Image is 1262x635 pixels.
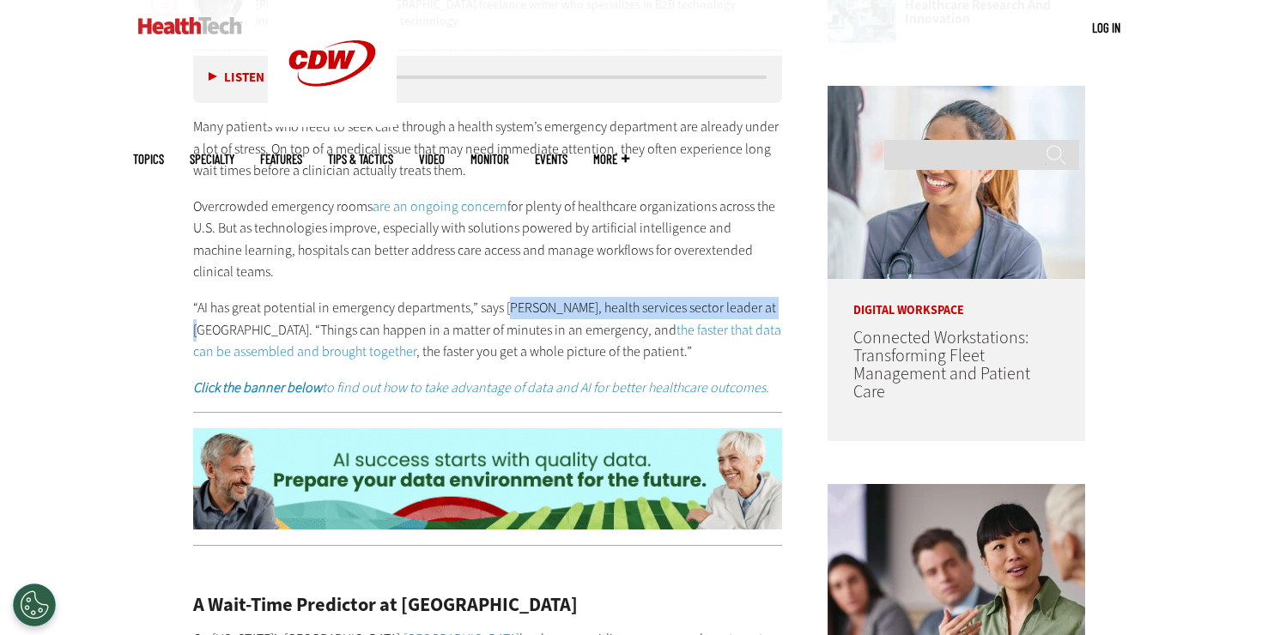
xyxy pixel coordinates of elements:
[828,86,1085,279] img: nurse smiling at patient
[828,279,1085,317] p: Digital Workspace
[193,378,769,396] em: to find out how to take advantage of data and AI for better healthcare outcomes.
[268,113,397,131] a: CDW
[535,153,567,166] a: Events
[133,153,164,166] span: Topics
[193,596,782,614] h2: A Wait-Time Predictor at [GEOGRAPHIC_DATA]
[328,153,393,166] a: Tips & Tactics
[138,17,242,34] img: Home
[593,153,629,166] span: More
[419,153,445,166] a: Video
[193,297,782,363] p: “AI has great potential in emergency departments,” says [PERSON_NAME], health services sector lea...
[193,378,322,396] strong: Click the banner below
[190,153,234,166] span: Specialty
[193,196,782,283] p: Overcrowded emergency rooms for plenty of healthcare organizations across the U.S. But as technol...
[853,326,1030,403] a: Connected Workstations: Transforming Fleet Management and Patient Care
[13,584,56,626] div: Cookies Settings
[260,153,302,166] a: Features
[470,153,509,166] a: MonITor
[373,197,507,215] a: are an ongoing concern
[13,584,56,626] button: Open Preferences
[193,378,769,396] a: Click the banner belowto find out how to take advantage of data and AI for better healthcare outc...
[193,428,782,529] img: ht-dataandai-animated-2025-prepare-desktop
[1092,19,1120,37] div: User menu
[1092,20,1120,35] a: Log in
